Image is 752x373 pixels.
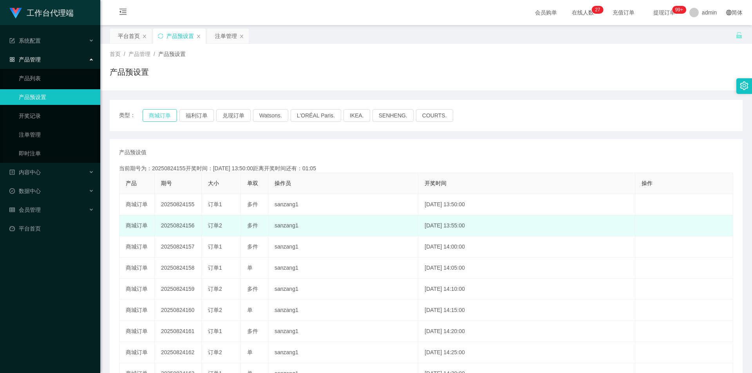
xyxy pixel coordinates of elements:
td: 商城订单 [119,236,155,258]
i: 图标: check-circle-o [9,188,15,194]
td: sanzang1 [268,300,418,321]
span: 类型： [119,109,143,122]
span: 产品管理 [9,56,41,63]
td: sanzang1 [268,215,418,236]
button: L'ORÉAL Paris. [291,109,341,122]
span: 产品管理 [128,51,150,57]
button: 兑现订单 [216,109,251,122]
span: 操作 [642,180,653,186]
div: 当前期号为：20250824155开奖时间：[DATE] 13:50:00距离开奖时间还有：01:05 [119,164,733,173]
td: [DATE] 14:25:00 [418,342,635,363]
td: [DATE] 13:55:00 [418,215,635,236]
button: 商城订单 [143,109,177,122]
span: 会员管理 [9,207,41,213]
td: 商城订单 [119,215,155,236]
span: 多件 [247,286,258,292]
span: 多件 [247,328,258,334]
td: 商城订单 [119,258,155,279]
td: sanzang1 [268,258,418,279]
i: 图标: unlock [736,32,743,39]
span: 订单1 [208,201,222,207]
sup: 949 [672,6,686,14]
sup: 27 [592,6,603,14]
span: 订单1 [208,265,222,271]
span: 内容中心 [9,169,41,175]
i: 图标: global [726,10,732,15]
h1: 工作台代理端 [27,0,74,25]
td: [DATE] 13:50:00 [418,194,635,215]
span: 订单2 [208,349,222,355]
span: 在线人数 [568,10,598,15]
td: 20250824160 [155,300,202,321]
i: 图标: setting [740,81,748,90]
h1: 产品预设置 [110,66,149,78]
td: 20250824157 [155,236,202,258]
span: 订单1 [208,328,222,334]
td: [DATE] 14:20:00 [418,321,635,342]
a: 工作台代理端 [9,9,74,16]
span: 多件 [247,243,258,250]
td: 20250824159 [155,279,202,300]
td: [DATE] 14:10:00 [418,279,635,300]
span: 订单1 [208,243,222,250]
span: 提现订单 [649,10,679,15]
div: 注单管理 [215,29,237,43]
button: COURTS. [416,109,453,122]
td: 商城订单 [119,300,155,321]
span: / [124,51,125,57]
div: 平台首页 [118,29,140,43]
td: 20250824161 [155,321,202,342]
button: 福利订单 [179,109,214,122]
span: 多件 [247,222,258,229]
i: 图标: close [142,34,147,39]
span: 期号 [161,180,172,186]
span: 产品预设值 [119,148,146,157]
i: 图标: close [196,34,201,39]
i: 图标: profile [9,169,15,175]
td: 20250824158 [155,258,202,279]
span: 产品预设置 [158,51,186,57]
a: 产品预设置 [19,89,94,105]
span: 订单2 [208,286,222,292]
p: 7 [598,6,600,14]
i: 图标: menu-fold [110,0,136,25]
span: 数据中心 [9,188,41,194]
button: Watsons. [253,109,288,122]
td: 商城订单 [119,279,155,300]
span: 单 [247,265,253,271]
span: 操作员 [275,180,291,186]
span: 产品 [126,180,137,186]
td: sanzang1 [268,236,418,258]
span: / [154,51,155,57]
td: 商城订单 [119,321,155,342]
img: logo.9652507e.png [9,8,22,19]
td: 20250824155 [155,194,202,215]
i: 图标: close [239,34,244,39]
span: 订单2 [208,222,222,229]
i: 图标: form [9,38,15,43]
span: 单 [247,307,253,313]
a: 注单管理 [19,127,94,142]
span: 大小 [208,180,219,186]
td: sanzang1 [268,342,418,363]
span: 单双 [247,180,258,186]
p: 2 [595,6,598,14]
i: 图标: sync [158,33,163,39]
span: 系统配置 [9,38,41,44]
a: 图标: dashboard平台首页 [9,221,94,236]
td: [DATE] 14:00:00 [418,236,635,258]
span: 订单2 [208,307,222,313]
td: [DATE] 14:15:00 [418,300,635,321]
a: 即时注单 [19,146,94,161]
i: 图标: table [9,207,15,213]
td: sanzang1 [268,279,418,300]
td: 商城订单 [119,342,155,363]
td: sanzang1 [268,194,418,215]
td: 20250824162 [155,342,202,363]
div: 产品预设置 [166,29,194,43]
td: [DATE] 14:05:00 [418,258,635,279]
button: IKEA. [343,109,370,122]
i: 图标: appstore-o [9,57,15,62]
td: 商城订单 [119,194,155,215]
td: 20250824156 [155,215,202,236]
